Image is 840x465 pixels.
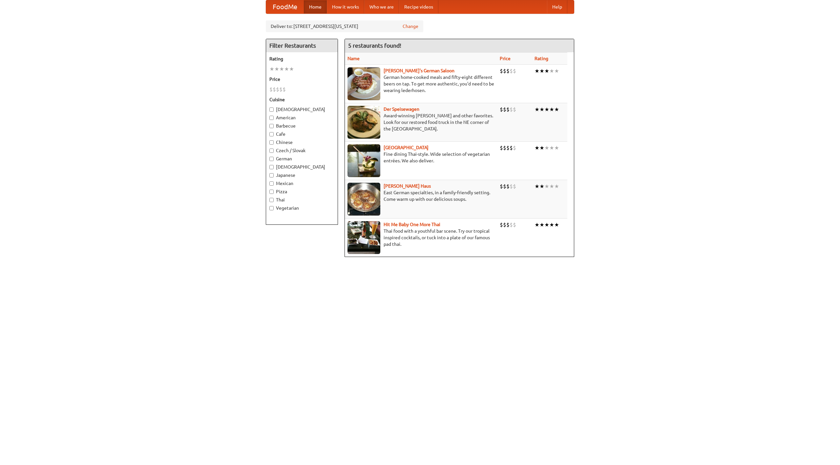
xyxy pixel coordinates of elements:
p: Award-winning [PERSON_NAME] and other favorites. Look for our restored food truck in the NE corne... [347,112,494,132]
li: $ [500,144,503,151]
label: Mexican [269,180,334,187]
input: Barbecue [269,124,274,128]
li: ★ [539,106,544,113]
a: Change [403,23,418,30]
li: $ [276,86,279,93]
img: babythai.jpg [347,221,380,254]
li: $ [513,144,516,151]
b: [PERSON_NAME]'s German Saloon [384,68,454,73]
li: ★ [554,106,559,113]
li: $ [500,183,503,190]
input: Cafe [269,132,274,136]
li: ★ [535,67,539,75]
input: [DEMOGRAPHIC_DATA] [269,107,274,112]
a: [PERSON_NAME] Haus [384,183,431,189]
li: ★ [554,144,559,151]
input: Japanese [269,173,274,177]
a: Home [304,0,327,13]
li: ★ [544,67,549,75]
h5: Price [269,76,334,82]
label: Czech / Slovak [269,147,334,154]
a: Name [347,56,360,61]
li: $ [503,144,506,151]
li: $ [510,106,513,113]
li: $ [269,86,273,93]
input: Mexican [269,181,274,186]
li: $ [503,106,506,113]
li: $ [506,67,510,75]
a: Price [500,56,511,61]
li: $ [500,221,503,228]
a: [GEOGRAPHIC_DATA] [384,145,429,150]
a: Help [547,0,567,13]
div: Deliver to: [STREET_ADDRESS][US_STATE] [266,20,423,32]
li: ★ [539,144,544,151]
input: American [269,116,274,120]
li: ★ [269,65,274,73]
li: ★ [279,65,284,73]
li: ★ [539,221,544,228]
li: ★ [539,183,544,190]
label: Vegetarian [269,205,334,211]
label: Japanese [269,172,334,178]
li: ★ [544,221,549,228]
input: German [269,157,274,161]
li: $ [506,106,510,113]
li: ★ [549,221,554,228]
li: ★ [549,106,554,113]
a: Hit Me Baby One More Thai [384,222,440,227]
li: ★ [544,106,549,113]
li: $ [500,106,503,113]
img: kohlhaus.jpg [347,183,380,216]
h4: Filter Restaurants [266,39,338,52]
p: Fine dining Thai-style. Wide selection of vegetarian entrées. We also deliver. [347,151,494,164]
li: $ [513,67,516,75]
label: Barbecue [269,123,334,129]
li: ★ [544,183,549,190]
li: ★ [284,65,289,73]
li: ★ [549,144,554,151]
li: $ [506,221,510,228]
li: ★ [549,183,554,190]
input: Czech / Slovak [269,149,274,153]
label: German [269,155,334,162]
li: ★ [539,67,544,75]
p: Thai food with a youthful bar scene. Try our tropical inspired cocktails, or tuck into a plate of... [347,228,494,247]
a: Rating [535,56,548,61]
a: Recipe videos [399,0,438,13]
li: $ [510,67,513,75]
li: $ [500,67,503,75]
li: $ [273,86,276,93]
img: satay.jpg [347,144,380,177]
label: Thai [269,197,334,203]
input: Chinese [269,140,274,145]
li: $ [513,221,516,228]
li: ★ [274,65,279,73]
a: FoodMe [266,0,304,13]
img: speisewagen.jpg [347,106,380,139]
label: Pizza [269,188,334,195]
h5: Rating [269,56,334,62]
label: Cafe [269,131,334,137]
label: [DEMOGRAPHIC_DATA] [269,106,334,113]
input: Vegetarian [269,206,274,210]
li: $ [510,183,513,190]
a: How it works [327,0,364,13]
a: Who we are [364,0,399,13]
li: $ [503,221,506,228]
li: $ [503,67,506,75]
p: German home-cooked meals and fifty-eight different beers on tap. To get more authentic, you'd nee... [347,74,494,94]
li: $ [513,183,516,190]
label: [DEMOGRAPHIC_DATA] [269,164,334,170]
li: ★ [554,67,559,75]
li: $ [503,183,506,190]
input: Pizza [269,190,274,194]
p: East German specialties, in a family-friendly setting. Come warm up with our delicious soups. [347,189,494,202]
li: ★ [289,65,294,73]
li: $ [506,144,510,151]
li: ★ [549,67,554,75]
label: American [269,114,334,121]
